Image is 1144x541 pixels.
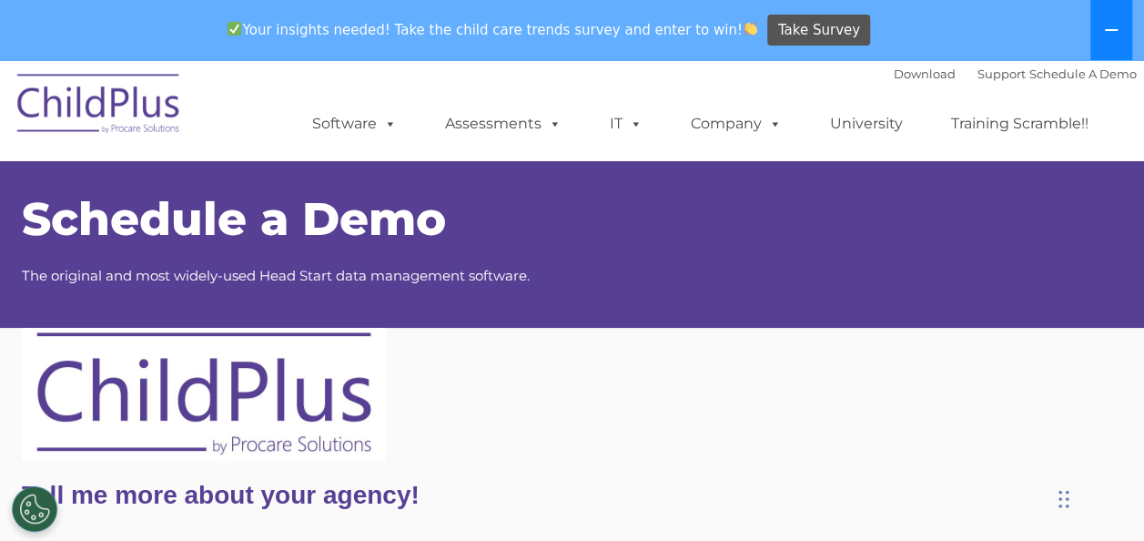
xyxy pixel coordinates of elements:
[592,106,661,142] a: IT
[220,12,765,47] span: Your insights needed! Take the child care trends survey and enter to win!
[551,241,620,255] span: Website URL
[933,106,1107,142] a: Training Scramble!!
[294,106,415,142] a: Software
[22,191,446,247] span: Schedule a Demo
[812,106,921,142] a: University
[427,106,580,142] a: Assessments
[846,344,1144,541] iframe: Chat Widget
[367,391,394,404] span: State
[673,106,800,142] a: Company
[734,391,782,404] span: Zip Code
[1029,66,1137,81] a: Schedule A Demo
[8,61,190,152] img: ChildPlus by Procare Solutions
[977,66,1026,81] a: Support
[744,22,757,36] img: 👏
[22,267,530,284] span: The original and most widely-used Head Start data management software.
[778,15,860,46] span: Take Survey
[228,22,241,36] img: ✅
[1058,472,1069,526] div: Drag
[894,66,1137,81] font: |
[767,15,870,46] a: Take Survey
[894,66,956,81] a: Download
[12,486,57,532] button: Cookies Settings
[551,465,606,479] span: Last name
